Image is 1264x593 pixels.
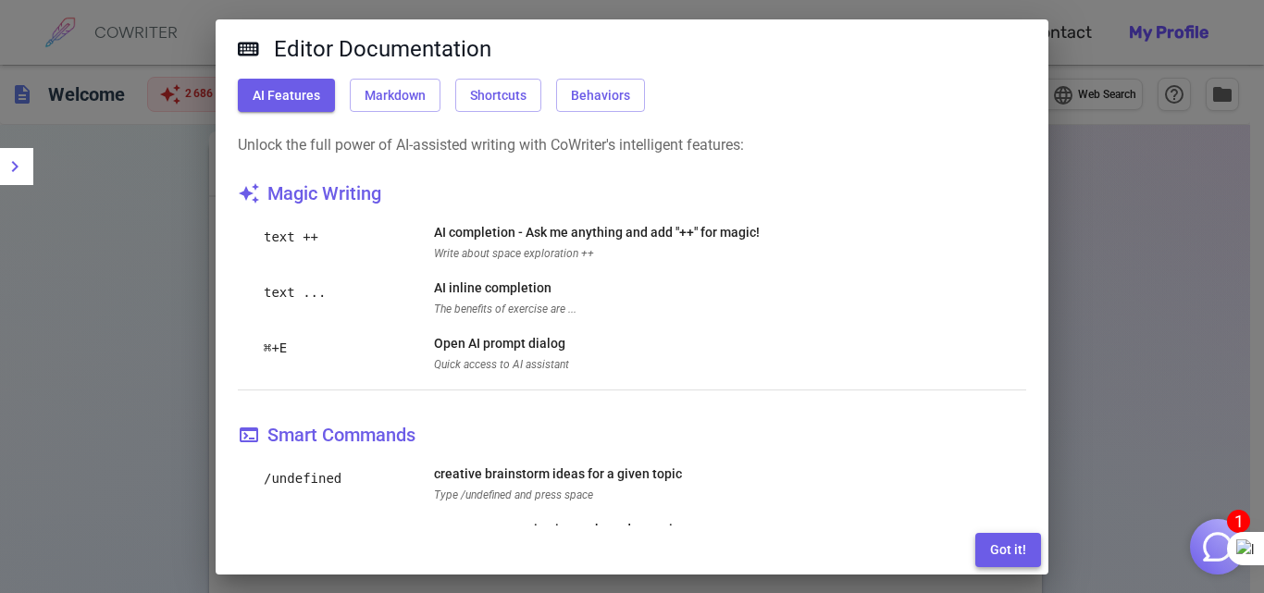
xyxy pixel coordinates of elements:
img: Close chat [1200,529,1235,564]
span: Type /undefined and press space [434,487,1026,505]
p: generate a stunning image based on a given prompt [434,520,1026,538]
p: /undefined [253,521,353,547]
p: text ... [253,279,337,305]
button: Shortcuts [455,79,541,113]
p: text ++ [253,224,329,250]
h6: Magic Writing [267,179,381,208]
h6: Smart Commands [267,420,415,450]
p: Unlock the full power of AI-assisted writing with CoWriter's intelligent features: [238,134,1026,156]
button: Markdown [350,79,440,113]
button: AI Features [238,79,335,113]
p: creative brainstorm ideas for a given topic [434,464,1026,483]
p: Open AI prompt dialog [434,334,1026,352]
p: AI completion - Ask me anything and add "++" for magic! [434,223,1026,241]
span: terminal [238,424,260,446]
span: Write about space exploration ++ [434,245,1026,264]
button: Behaviors [556,79,645,113]
h5: Editor Documentation [274,34,491,64]
button: Got it! [975,533,1041,567]
span: 1 [1227,510,1250,533]
span: The benefits of exercise are ... [434,301,1026,319]
p: AI inline completion [434,278,1026,297]
p: ⌘+E [253,335,298,361]
span: auto_awesome [238,182,260,204]
span: Quick access to AI assistant [434,356,1026,375]
p: /undefined [253,465,353,491]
